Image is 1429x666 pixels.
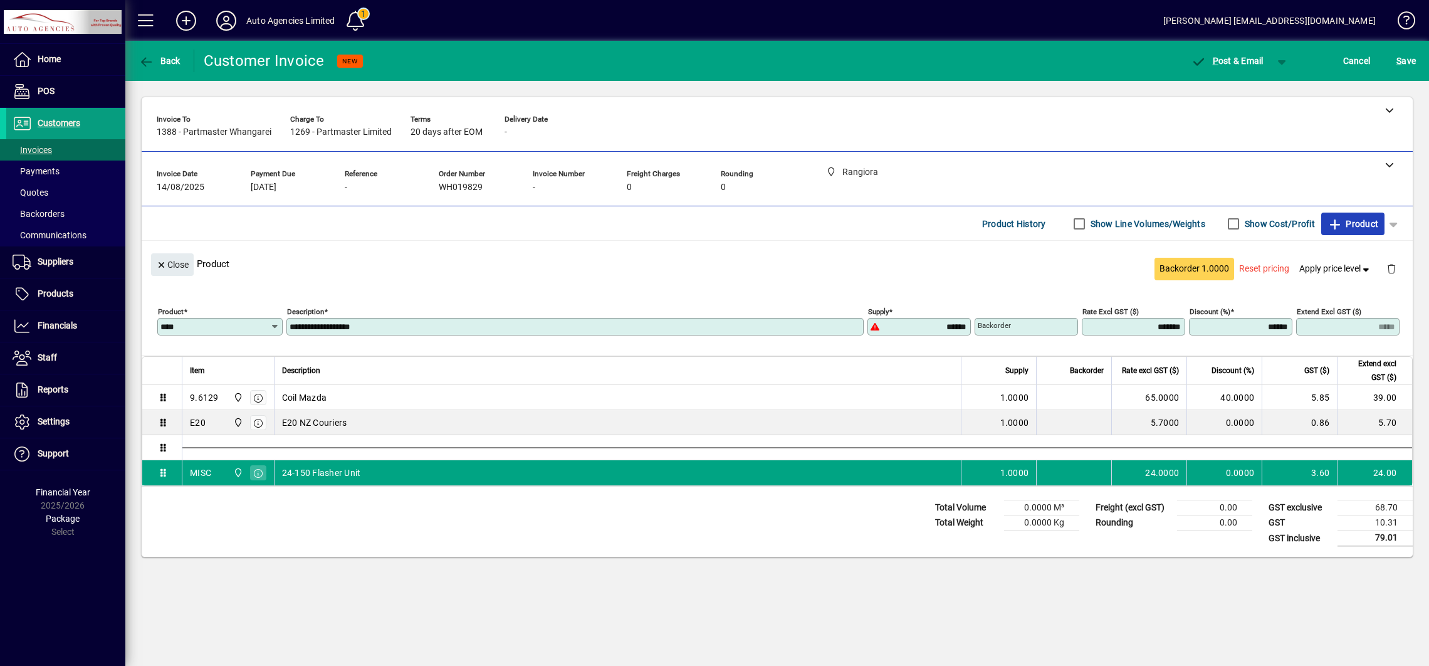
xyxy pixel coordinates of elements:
span: - [505,127,507,137]
span: [DATE] [251,182,276,193]
a: Staff [6,342,125,374]
app-page-header-button: Back [125,50,194,72]
span: 14/08/2025 [157,182,204,193]
a: Suppliers [6,246,125,278]
button: Cancel [1340,50,1374,72]
span: Rangiora [230,416,244,430]
td: 0.0000 [1186,460,1262,485]
span: Product History [982,214,1046,234]
div: Customer Invoice [204,51,325,71]
a: Support [6,438,125,470]
button: Save [1393,50,1419,72]
span: Package [46,514,80,524]
button: Product [1321,213,1385,235]
td: 5.85 [1262,385,1337,410]
td: 0.00 [1177,515,1252,531]
span: Rate excl GST ($) [1122,364,1179,378]
button: Reset pricing [1234,258,1294,280]
a: Products [6,278,125,310]
button: Backorder 1.0000 [1154,258,1234,280]
span: Rangiora [230,466,244,480]
a: Knowledge Base [1388,3,1413,43]
td: GST exclusive [1262,500,1337,515]
span: Item [190,364,205,378]
span: 20 days after EOM [411,127,483,137]
a: Quotes [6,182,125,203]
mat-label: Extend excl GST ($) [1297,307,1361,316]
button: Back [135,50,184,72]
button: Add [166,9,206,32]
span: Supply [1005,364,1029,378]
span: Invoices [13,145,52,155]
mat-label: Product [158,307,184,316]
button: Product History [977,213,1051,235]
span: Rangiora [230,391,244,404]
td: 40.0000 [1186,385,1262,410]
span: Home [38,54,61,64]
div: 24.0000 [1119,467,1179,479]
mat-label: Description [287,307,324,316]
span: Staff [38,352,57,362]
button: Post & Email [1185,50,1270,72]
span: Quotes [13,188,48,198]
span: Communications [13,230,86,240]
span: Back [139,56,181,66]
mat-label: Discount (%) [1190,307,1230,316]
span: Cancel [1343,51,1371,71]
a: Home [6,44,125,75]
span: GST ($) [1304,364,1329,378]
span: Reports [38,384,68,394]
td: Total Volume [929,500,1004,515]
td: 0.86 [1262,410,1337,435]
span: 1388 - Partmaster Whangarei [157,127,271,137]
span: Financial Year [36,487,90,497]
span: WH019829 [439,182,483,193]
td: 79.01 [1337,531,1413,546]
span: E20 NZ Couriers [282,416,347,429]
div: 9.6129 [190,391,219,404]
td: 3.60 [1262,460,1337,485]
span: Payments [13,166,60,176]
span: 0 [721,182,726,193]
div: MISC [190,467,211,479]
span: Customers [38,118,80,128]
td: 24.00 [1337,460,1412,485]
a: Payments [6,161,125,182]
span: ave [1396,51,1416,71]
td: 0.0000 M³ [1004,500,1079,515]
td: GST inclusive [1262,531,1337,546]
mat-label: Supply [868,307,889,316]
div: 65.0000 [1119,391,1179,404]
td: Rounding [1089,515,1177,531]
span: 24-150 Flasher Unit [282,467,361,479]
app-page-header-button: Close [148,258,197,270]
span: Close [156,255,189,275]
div: Auto Agencies Limited [246,11,335,31]
mat-label: Rate excl GST ($) [1082,307,1139,316]
span: 1.0000 [1000,467,1029,479]
div: [PERSON_NAME] [EMAIL_ADDRESS][DOMAIN_NAME] [1163,11,1376,31]
td: 39.00 [1337,385,1412,410]
button: Apply price level [1294,258,1377,280]
button: Delete [1376,253,1406,283]
button: Profile [206,9,246,32]
mat-label: Backorder [978,321,1011,330]
span: Backorder 1.0000 [1159,262,1229,275]
span: POS [38,86,55,96]
label: Show Cost/Profit [1242,218,1315,230]
span: - [345,182,347,193]
td: 68.70 [1337,500,1413,515]
td: 5.70 [1337,410,1412,435]
a: Reports [6,374,125,406]
td: Total Weight [929,515,1004,531]
td: 10.31 [1337,515,1413,531]
a: POS [6,76,125,107]
app-page-header-button: Delete [1376,263,1406,274]
td: 0.0000 Kg [1004,515,1079,531]
div: Product [142,241,1413,287]
span: Description [282,364,320,378]
span: Backorder [1070,364,1104,378]
span: 1.0000 [1000,391,1029,404]
span: Financials [38,320,77,330]
span: Apply price level [1299,262,1372,275]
